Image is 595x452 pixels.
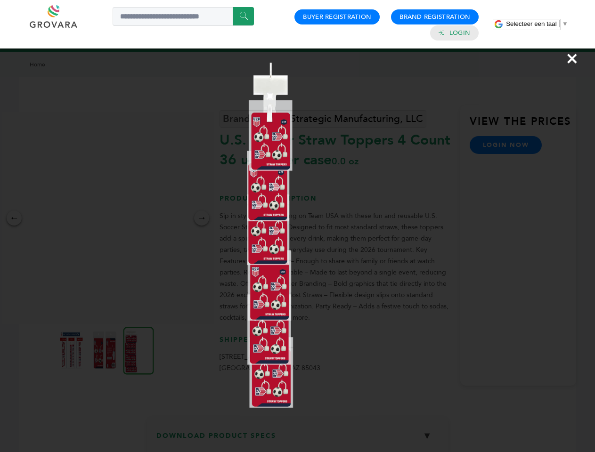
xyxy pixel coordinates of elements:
[566,45,579,72] span: ×
[562,20,568,27] span: ▼
[449,29,470,37] a: Login
[113,7,254,26] input: Search a product or brand...
[506,20,556,27] span: Selecteer een taal
[247,54,349,416] img: Image Preview
[506,20,568,27] a: Selecteer een taal​
[399,13,470,21] a: Brand Registration
[559,20,560,27] span: ​
[303,13,371,21] a: Buyer Registration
